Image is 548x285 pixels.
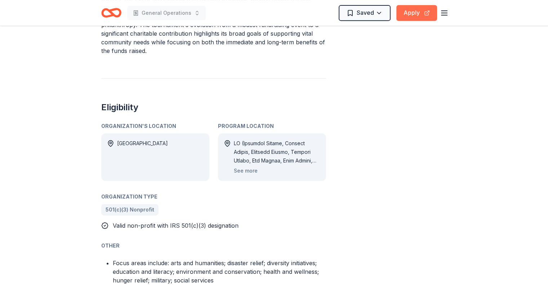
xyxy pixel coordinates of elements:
[113,259,326,285] li: Focus areas include: arts and humanities; disaster relief; diversity initiatives; education and l...
[218,122,326,130] div: Program Location
[357,8,374,17] span: Saved
[101,204,159,215] a: 501(c)(3) Nonprofit
[234,166,258,175] button: See more
[117,139,168,175] div: [GEOGRAPHIC_DATA]
[339,5,391,21] button: Saved
[101,241,326,250] div: Other
[396,5,437,21] button: Apply
[113,222,239,229] span: Valid non-profit with IRS 501(c)(3) designation
[101,102,326,113] h2: Eligibility
[101,192,326,201] div: Organization Type
[101,122,209,130] div: Organization's Location
[101,4,121,21] a: Home
[142,9,191,17] span: General Operations
[127,6,206,20] button: General Operations
[234,139,320,165] div: LO (Ipsumdol Sitame, Consect Adipis, Elitsedd Eiusmo, Tempori Utlabo, Etd Magnaa, Enim Admini, Ve...
[106,205,154,214] span: 501(c)(3) Nonprofit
